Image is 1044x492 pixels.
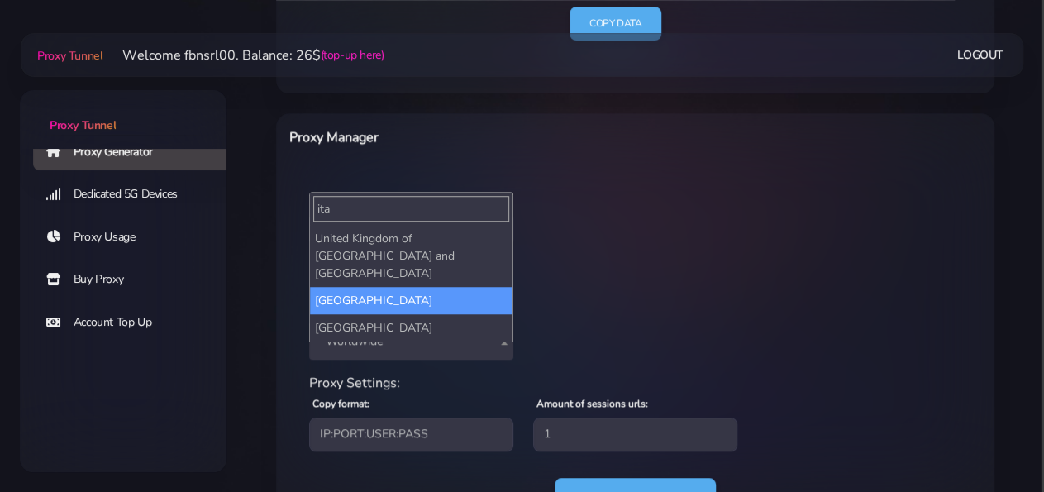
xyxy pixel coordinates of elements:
[33,218,240,256] a: Proxy Usage
[570,7,661,41] a: Copy data
[310,287,512,314] li: [GEOGRAPHIC_DATA]
[957,40,1003,70] a: Logout
[34,42,102,69] a: Proxy Tunnel
[800,222,1023,471] iframe: Webchat Widget
[33,303,240,342] a: Account Top Up
[313,196,509,222] input: Search
[299,373,971,393] div: Proxy Settings:
[289,127,684,148] h6: Proxy Manager
[102,45,384,65] li: Welcome fbnsrl00. Balance: 26$
[33,175,240,213] a: Dedicated 5G Devices
[310,225,512,287] li: United Kingdom of [GEOGRAPHIC_DATA] and [GEOGRAPHIC_DATA]
[33,260,240,299] a: Buy Proxy
[50,117,116,133] span: Proxy Tunnel
[37,48,102,64] span: Proxy Tunnel
[309,323,513,360] span: Worldwide
[320,46,384,64] a: (top-up here)
[319,330,503,353] span: Worldwide
[312,396,369,411] label: Copy format:
[299,279,971,299] div: Location:
[536,396,648,411] label: Amount of sessions urls:
[310,314,512,342] li: [GEOGRAPHIC_DATA]
[20,90,226,134] a: Proxy Tunnel
[33,132,240,170] a: Proxy Generator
